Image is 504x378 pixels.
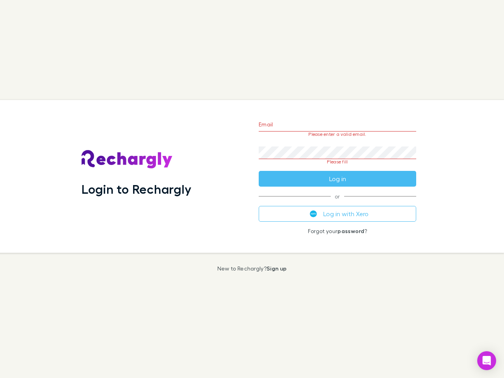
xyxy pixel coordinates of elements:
div: Open Intercom Messenger [477,351,496,370]
a: Sign up [267,265,287,272]
img: Xero's logo [310,210,317,217]
p: Please fill [259,159,416,165]
a: password [337,228,364,234]
button: Log in with Xero [259,206,416,222]
button: Log in [259,171,416,187]
h1: Login to Rechargly [82,182,191,196]
p: Forgot your ? [259,228,416,234]
p: Please enter a valid email. [259,132,416,137]
img: Rechargly's Logo [82,150,173,169]
p: New to Rechargly? [217,265,287,272]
